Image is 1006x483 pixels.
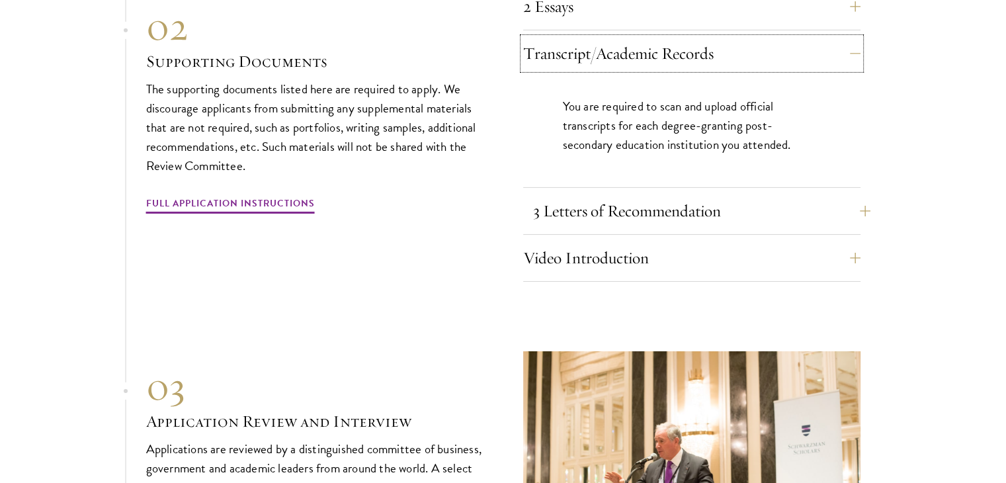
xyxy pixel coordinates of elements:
button: Video Introduction [523,242,860,274]
div: 02 [146,3,483,50]
p: You are required to scan and upload official transcripts for each degree-granting post-secondary ... [563,97,821,154]
button: 3 Letters of Recommendation [533,195,870,227]
h3: Supporting Documents [146,50,483,73]
a: Full Application Instructions [146,195,315,216]
h3: Application Review and Interview [146,410,483,433]
div: 03 [146,363,483,410]
p: The supporting documents listed here are required to apply. We discourage applicants from submitt... [146,79,483,175]
button: Transcript/Academic Records [523,38,860,69]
